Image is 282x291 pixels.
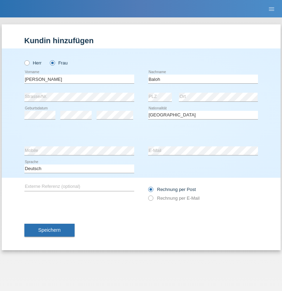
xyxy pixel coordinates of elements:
[24,36,258,45] h1: Kundin hinzufügen
[38,227,61,233] span: Speichern
[50,60,68,66] label: Frau
[24,224,75,237] button: Speichern
[24,60,42,66] label: Herr
[50,60,54,65] input: Frau
[148,187,153,196] input: Rechnung per Post
[148,196,153,204] input: Rechnung per E-Mail
[148,187,196,192] label: Rechnung per Post
[24,60,29,65] input: Herr
[265,7,279,11] a: menu
[268,6,275,13] i: menu
[148,196,200,201] label: Rechnung per E-Mail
